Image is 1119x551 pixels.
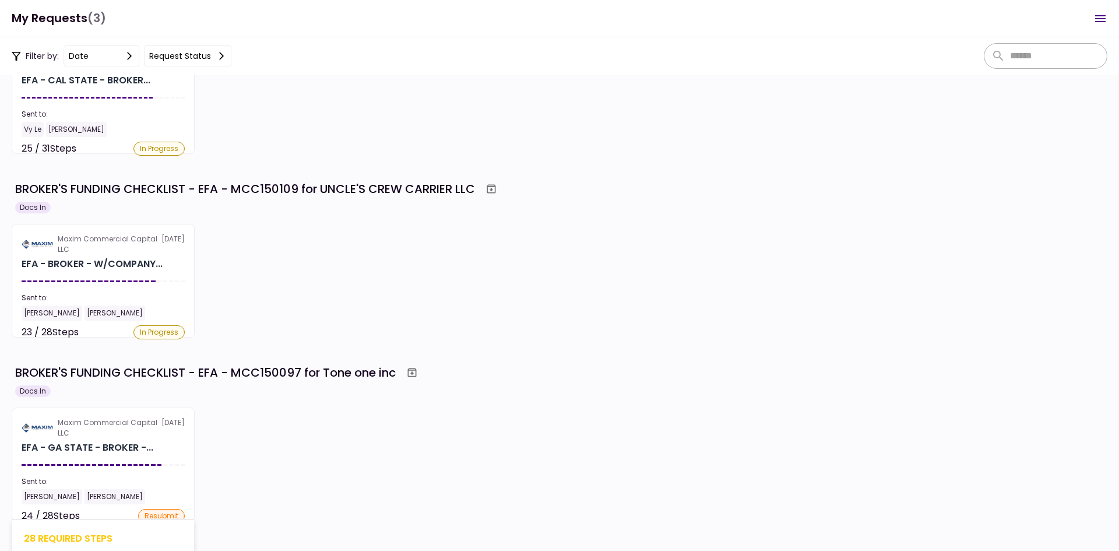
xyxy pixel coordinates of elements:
[22,293,185,303] div: Sent to:
[22,423,53,433] img: Partner logo
[22,509,80,523] div: 24 / 28 Steps
[15,202,51,213] div: Docs In
[402,362,423,383] button: Archive workflow
[15,180,475,198] div: BROKER'S FUNDING CHECKLIST - EFA - MCC150109 for UNCLE'S CREW CARRIER LLC
[22,257,163,271] div: EFA - BROKER - W/COMPANY - FUNDING CHECKLIST for UNCLE'S CREW CARRIER LLC
[22,122,44,137] div: Vy Le
[12,45,231,66] div: Filter by:
[133,142,185,156] div: In Progress
[64,45,139,66] button: date
[22,234,185,255] div: [DATE]
[1086,5,1114,33] button: Open menu
[12,6,106,30] h1: My Requests
[22,489,82,504] div: [PERSON_NAME]
[22,73,150,87] div: EFA - CAL STATE - BROKER W/COMPANY - FUNDING CHECKLIST for WHITFIELD TRUCKING LLC
[22,441,153,455] div: EFA - GA STATE - BROKER - W/COMPANY - FUNDING CHECKLIST for Tone one inc
[58,417,161,438] div: Maxim Commercial Capital LLC
[22,239,53,250] img: Partner logo
[22,476,185,487] div: Sent to:
[46,122,107,137] div: [PERSON_NAME]
[22,306,82,321] div: [PERSON_NAME]
[481,178,502,199] button: Archive workflow
[24,531,182,546] div: 28 required steps
[85,306,145,321] div: [PERSON_NAME]
[22,325,79,339] div: 23 / 28 Steps
[22,109,185,120] div: Sent to:
[144,45,231,66] button: Request status
[22,417,185,438] div: [DATE]
[15,385,51,397] div: Docs In
[58,234,161,255] div: Maxim Commercial Capital LLC
[85,489,145,504] div: [PERSON_NAME]
[69,50,89,62] div: date
[87,6,106,30] span: (3)
[138,509,185,523] div: resubmit
[133,325,185,339] div: In Progress
[15,364,396,381] div: BROKER'S FUNDING CHECKLIST - EFA - MCC150097 for Tone one inc
[22,142,76,156] div: 25 / 31 Steps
